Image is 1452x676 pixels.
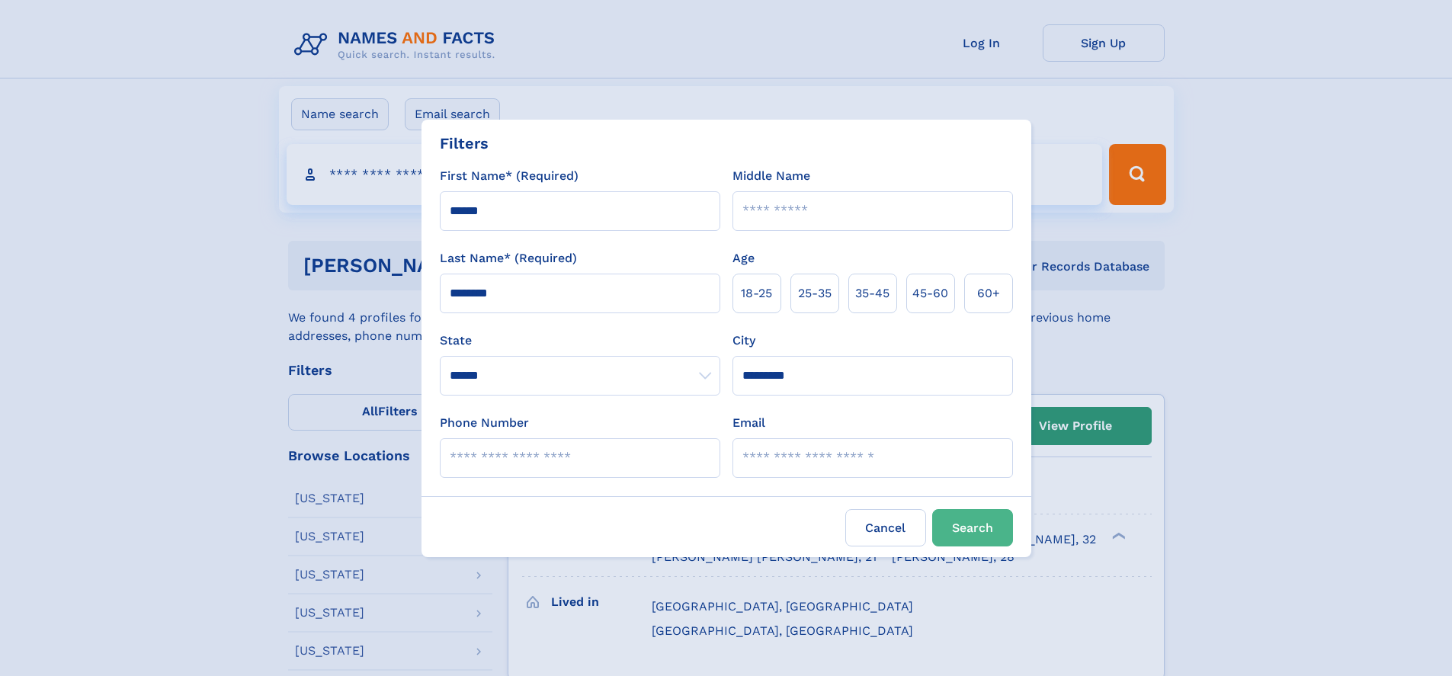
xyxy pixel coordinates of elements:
[855,284,889,303] span: 35‑45
[912,284,948,303] span: 45‑60
[932,509,1013,546] button: Search
[732,414,765,432] label: Email
[732,332,755,350] label: City
[440,132,489,155] div: Filters
[845,509,926,546] label: Cancel
[440,167,579,185] label: First Name* (Required)
[977,284,1000,303] span: 60+
[440,249,577,268] label: Last Name* (Required)
[440,332,720,350] label: State
[732,167,810,185] label: Middle Name
[440,414,529,432] label: Phone Number
[798,284,832,303] span: 25‑35
[741,284,772,303] span: 18‑25
[732,249,755,268] label: Age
